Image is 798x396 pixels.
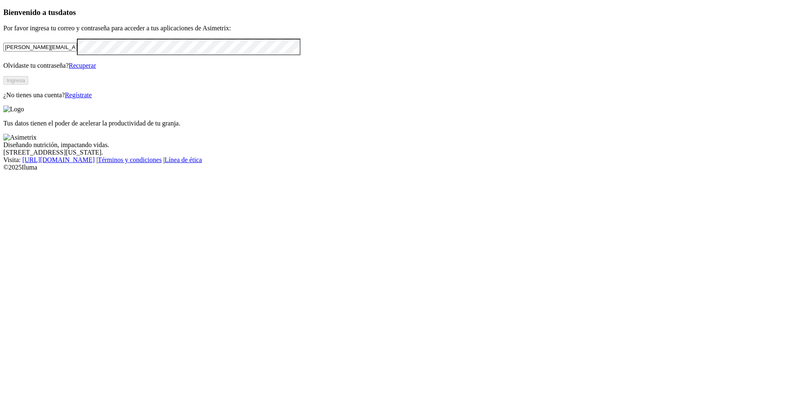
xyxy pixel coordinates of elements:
[98,156,162,163] a: Términos y condiciones
[3,149,795,156] div: [STREET_ADDRESS][US_STATE].
[58,8,76,17] span: datos
[3,141,795,149] div: Diseñando nutrición, impactando vidas.
[3,43,77,52] input: Tu correo
[3,106,24,113] img: Logo
[22,156,95,163] a: [URL][DOMAIN_NAME]
[69,62,96,69] a: Recuperar
[3,25,795,32] p: Por favor ingresa tu correo y contraseña para acceder a tus aplicaciones de Asimetrix:
[3,164,795,171] div: © 2025 Iluma
[3,8,795,17] h3: Bienvenido a tus
[165,156,202,163] a: Línea de ética
[3,120,795,127] p: Tus datos tienen el poder de acelerar la productividad de tu granja.
[3,156,795,164] div: Visita : | |
[3,62,795,69] p: Olvidaste tu contraseña?
[3,76,28,85] button: Ingresa
[3,91,795,99] p: ¿No tienes una cuenta?
[3,134,37,141] img: Asimetrix
[65,91,92,98] a: Regístrate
